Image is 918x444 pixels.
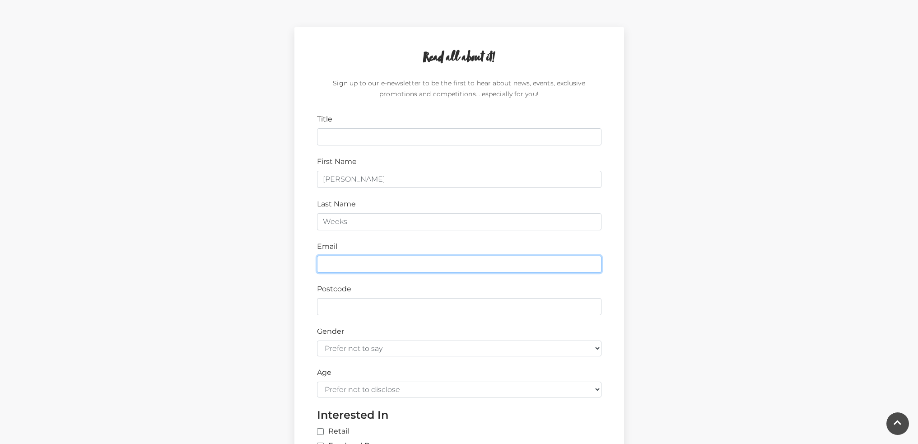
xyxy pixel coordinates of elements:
[317,284,351,294] label: Postcode
[317,408,601,421] h4: Interested In
[317,114,332,125] label: Title
[317,50,601,67] h2: Read all about it!
[317,199,356,210] label: Last Name
[317,78,601,103] p: Sign up to our e-newsletter to be the first to hear about news, events, exclusive promotions and ...
[317,426,349,437] label: Retail
[317,326,344,337] label: Gender
[317,241,337,252] label: Email
[317,156,357,167] label: First Name
[317,367,331,378] label: Age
